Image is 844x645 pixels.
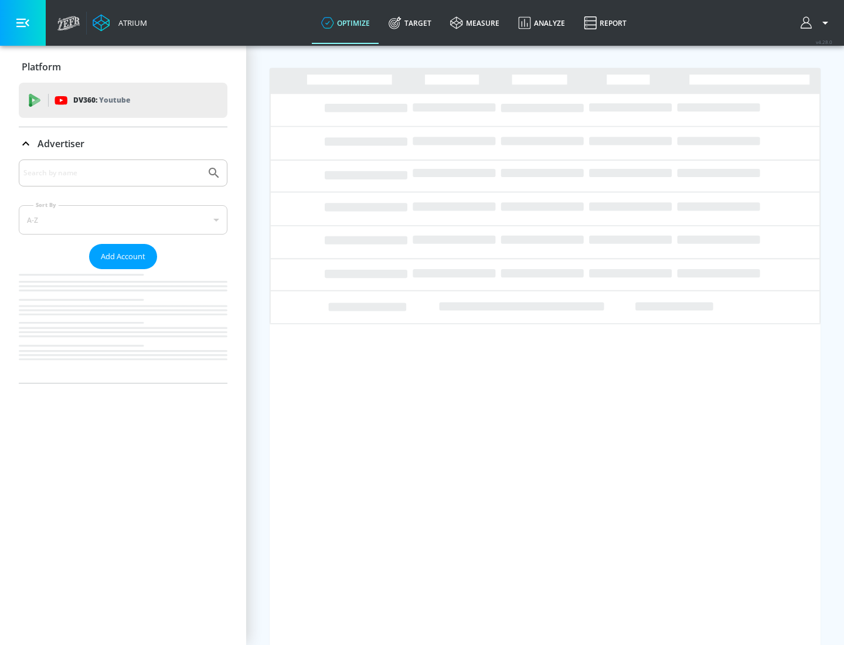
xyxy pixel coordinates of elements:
div: Advertiser [19,159,227,383]
span: Add Account [101,250,145,263]
a: Report [574,2,636,44]
p: DV360: [73,94,130,107]
button: Add Account [89,244,157,269]
nav: list of Advertiser [19,269,227,383]
span: v 4.28.0 [816,39,832,45]
div: A-Z [19,205,227,235]
p: Advertiser [38,137,84,150]
a: measure [441,2,509,44]
label: Sort By [33,201,59,209]
a: Target [379,2,441,44]
div: DV360: Youtube [19,83,227,118]
a: Analyze [509,2,574,44]
input: Search by name [23,165,201,181]
div: Advertiser [19,127,227,160]
p: Platform [22,60,61,73]
p: Youtube [99,94,130,106]
div: Platform [19,50,227,83]
a: optimize [312,2,379,44]
div: Atrium [114,18,147,28]
a: Atrium [93,14,147,32]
